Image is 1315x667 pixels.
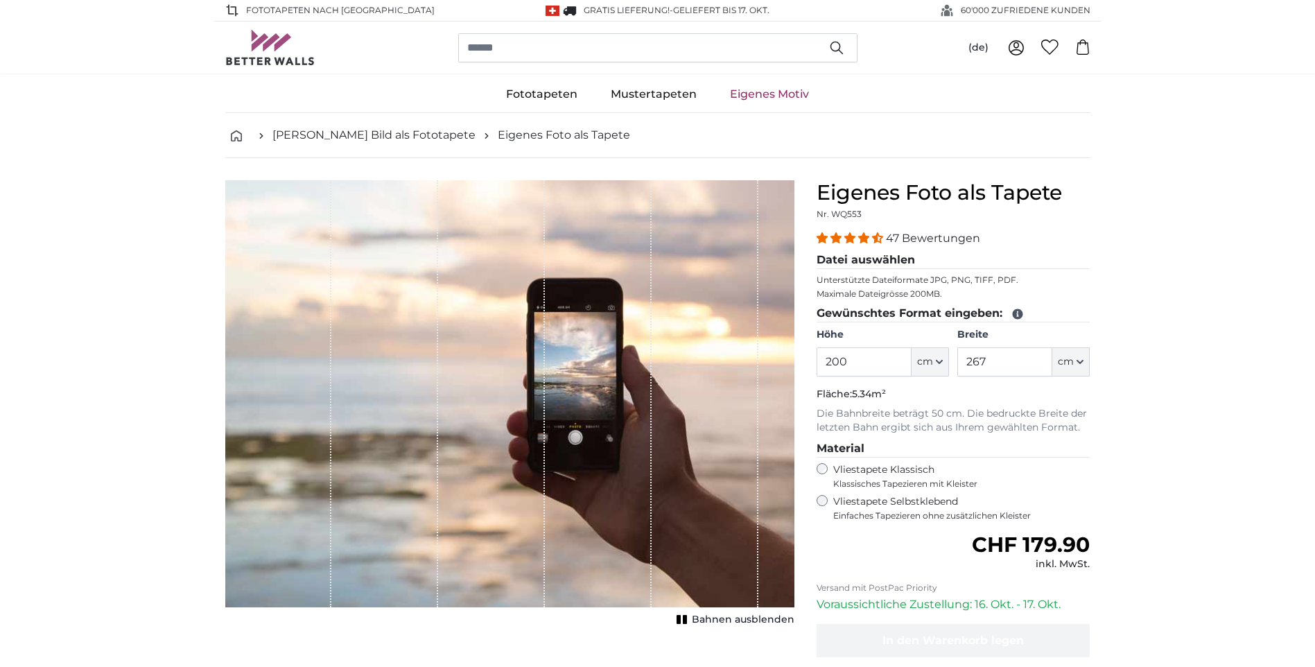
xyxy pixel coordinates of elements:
[886,232,980,245] span: 47 Bewertungen
[852,388,886,400] span: 5.34m²
[1058,355,1074,369] span: cm
[246,4,435,17] span: Fototapeten nach [GEOGRAPHIC_DATA]
[817,440,1090,458] legend: Material
[972,532,1090,557] span: CHF 179.90
[817,180,1090,205] h1: Eigenes Foto als Tapete
[957,328,1090,342] label: Breite
[594,76,713,112] a: Mustertapeten
[498,127,630,144] a: Eigenes Foto als Tapete
[225,113,1090,158] nav: breadcrumbs
[225,180,794,630] div: 1 of 1
[917,355,933,369] span: cm
[1052,347,1090,376] button: cm
[817,209,862,219] span: Nr. WQ553
[972,557,1090,571] div: inkl. MwSt.
[882,634,1024,647] span: In den Warenkorb legen
[817,388,1090,401] p: Fläche:
[817,252,1090,269] legend: Datei auswählen
[957,35,1000,60] button: (de)
[672,610,794,630] button: Bahnen ausblenden
[546,6,559,16] img: Schweiz
[489,76,594,112] a: Fototapeten
[817,232,886,245] span: 4.38 stars
[817,624,1090,657] button: In den Warenkorb legen
[817,407,1090,435] p: Die Bahnbreite beträgt 50 cm. Die bedruckte Breite der letzten Bahn ergibt sich aus Ihrem gewählt...
[817,305,1090,322] legend: Gewünschtes Format eingeben:
[272,127,476,144] a: [PERSON_NAME] Bild als Fototapete
[673,5,769,15] span: Geliefert bis 17. Okt.
[817,275,1090,286] p: Unterstützte Dateiformate JPG, PNG, TIFF, PDF.
[833,510,1090,521] span: Einfaches Tapezieren ohne zusätzlichen Kleister
[817,582,1090,594] p: Versand mit PostPac Priority
[670,5,769,15] span: -
[817,596,1090,613] p: Voraussichtliche Zustellung: 16. Okt. - 17. Okt.
[692,613,794,627] span: Bahnen ausblenden
[912,347,949,376] button: cm
[833,463,1079,490] label: Vliestapete Klassisch
[817,328,949,342] label: Höhe
[584,5,670,15] span: GRATIS Lieferung!
[833,495,1090,521] label: Vliestapete Selbstklebend
[225,30,315,65] img: Betterwalls
[833,478,1079,490] span: Klassisches Tapezieren mit Kleister
[713,76,826,112] a: Eigenes Motiv
[961,4,1090,17] span: 60'000 ZUFRIEDENE KUNDEN
[817,288,1090,300] p: Maximale Dateigrösse 200MB.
